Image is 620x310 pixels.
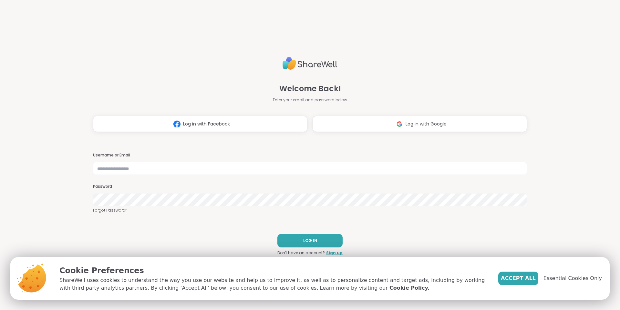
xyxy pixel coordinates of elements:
img: ShareWell Logomark [171,118,183,130]
button: Log in with Facebook [93,116,307,132]
span: Don't have an account? [277,250,325,256]
span: Welcome Back! [279,83,341,95]
a: Forgot Password? [93,207,527,213]
h3: Password [93,184,527,189]
span: Log in with Facebook [183,121,230,127]
a: Cookie Policy. [389,284,429,292]
button: LOG IN [277,234,343,247]
button: Accept All [498,272,538,285]
img: ShareWell Logomark [393,118,406,130]
span: Essential Cookies Only [543,275,602,282]
h3: Username or Email [93,153,527,158]
span: Enter your email and password below [273,97,347,103]
button: Log in with Google [313,116,527,132]
a: Sign up [326,250,343,256]
span: Log in with Google [406,121,447,127]
p: Cookie Preferences [59,265,488,276]
span: Accept All [501,275,536,282]
img: ShareWell Logo [283,54,337,73]
span: LOG IN [303,238,317,244]
p: ShareWell uses cookies to understand the way you use our website and help us to improve it, as we... [59,276,488,292]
